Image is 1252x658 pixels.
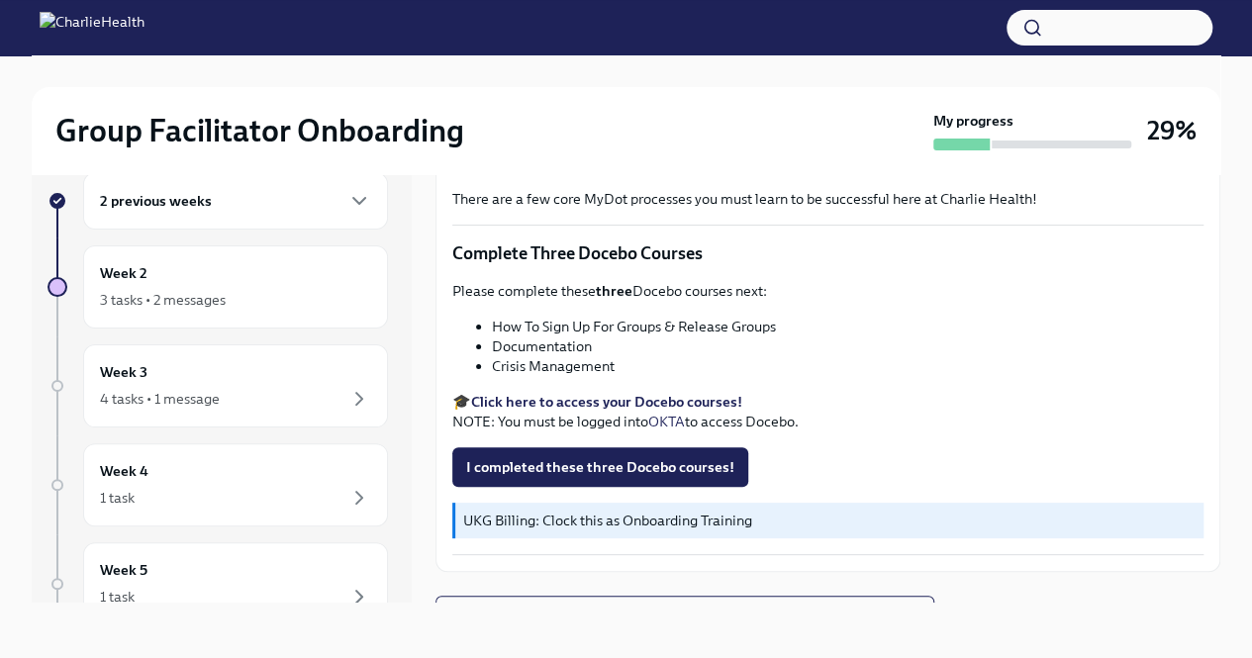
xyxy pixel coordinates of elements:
h2: Group Facilitator Onboarding [55,111,464,150]
li: Crisis Management [492,356,1204,376]
strong: three [596,282,632,300]
a: Week 51 task [48,542,388,625]
a: Week 34 tasks • 1 message [48,344,388,427]
button: I completed these three Docebo courses! [452,447,748,487]
div: 1 task [100,587,135,607]
li: Documentation [492,336,1204,356]
div: 1 task [100,488,135,508]
img: CharlieHealth [40,12,144,44]
div: 3 tasks • 2 messages [100,290,226,310]
a: Week 41 task [48,443,388,526]
a: OKTA [648,413,685,430]
a: Week 23 tasks • 2 messages [48,245,388,329]
p: Complete Three Docebo Courses [452,241,1204,265]
p: Please complete these Docebo courses next: [452,281,1204,301]
strong: My progress [933,111,1013,131]
h6: Week 4 [100,460,148,482]
p: There are a few core MyDot processes you must learn to be successful here at Charlie Health! [452,189,1204,209]
h6: Week 3 [100,361,147,383]
h6: Week 5 [100,559,147,581]
div: 2 previous weeks [83,172,388,230]
div: 4 tasks • 1 message [100,389,220,409]
h6: 2 previous weeks [100,190,212,212]
a: Click here to access your Docebo courses! [471,393,742,411]
p: UKG Billing: Clock this as Onboarding Training [463,511,1196,530]
span: I completed these three Docebo courses! [466,457,734,477]
h6: Week 2 [100,262,147,284]
h3: 29% [1147,113,1197,148]
li: How To Sign Up For Groups & Release Groups [492,317,1204,336]
p: 🎓 NOTE: You must be logged into to access Docebo. [452,392,1204,431]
